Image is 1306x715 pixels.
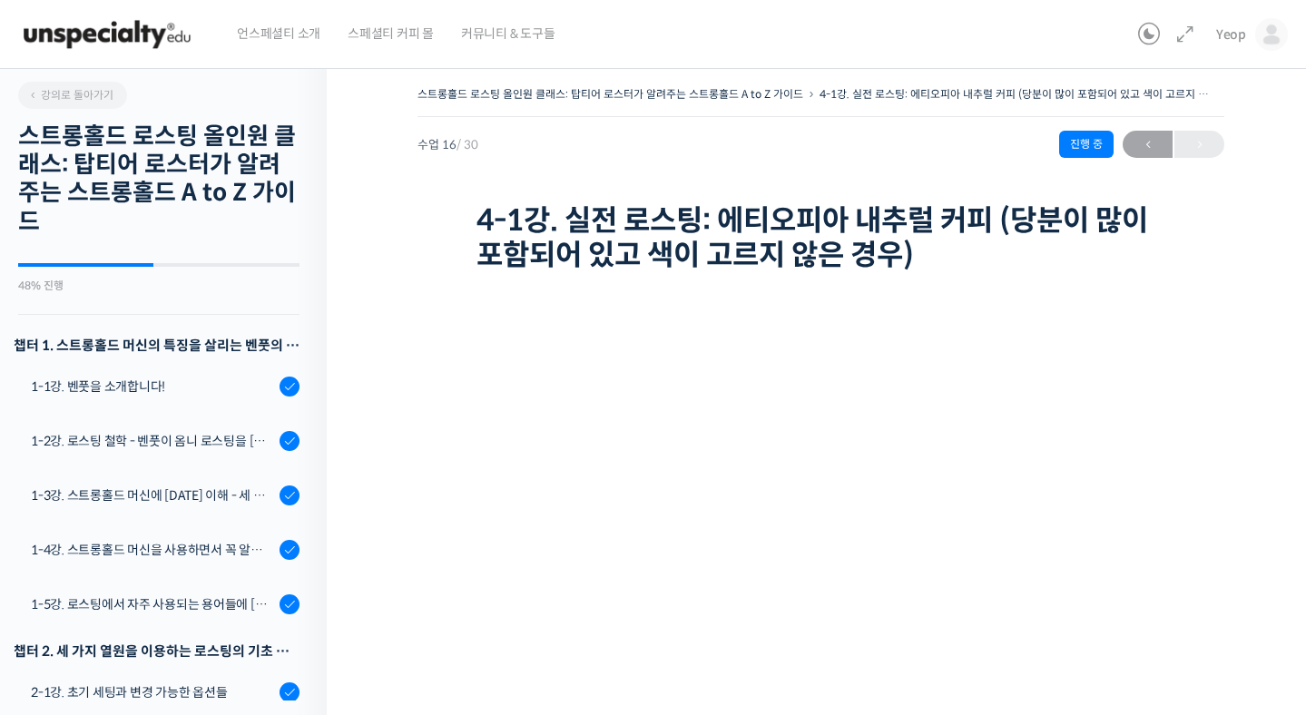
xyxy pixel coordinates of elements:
[18,82,127,109] a: 강의로 돌아가기
[31,377,274,397] div: 1-1강. 벤풋을 소개합니다!
[31,540,274,560] div: 1-4강. 스트롱홀드 머신을 사용하면서 꼭 알고 있어야 할 유의사항
[18,280,299,291] div: 48% 진행
[457,137,478,152] span: / 30
[27,88,113,102] span: 강의로 돌아가기
[417,87,803,101] a: 스트롱홀드 로스팅 올인원 클래스: 탑티어 로스터가 알려주는 스트롱홀드 A to Z 가이드
[820,87,1244,101] a: 4-1강. 실전 로스팅: 에티오피아 내추럴 커피 (당분이 많이 포함되어 있고 색이 고르지 않은 경우)
[476,203,1166,273] h1: 4-1강. 실전 로스팅: 에티오피아 내추럴 커피 (당분이 많이 포함되어 있고 색이 고르지 않은 경우)
[18,122,299,236] h2: 스트롱홀드 로스팅 올인원 클래스: 탑티어 로스터가 알려주는 스트롱홀드 A to Z 가이드
[14,639,299,663] div: 챕터 2. 세 가지 열원을 이용하는 로스팅의 기초 설계
[1123,131,1173,158] a: ←이전
[31,485,274,505] div: 1-3강. 스트롱홀드 머신에 [DATE] 이해 - 세 가지 열원이 만들어내는 변화
[31,594,274,614] div: 1-5강. 로스팅에서 자주 사용되는 용어들에 [DATE] 이해
[417,139,478,151] span: 수업 16
[14,333,299,357] h3: 챕터 1. 스트롱홀드 머신의 특징을 살리는 벤풋의 로스팅 방식
[31,431,274,451] div: 1-2강. 로스팅 철학 - 벤풋이 옴니 로스팅을 [DATE] 않는 이유
[1216,26,1246,43] span: Yeop
[31,682,274,702] div: 2-1강. 초기 세팅과 변경 가능한 옵션들
[1059,131,1114,158] div: 진행 중
[1123,132,1173,157] span: ←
